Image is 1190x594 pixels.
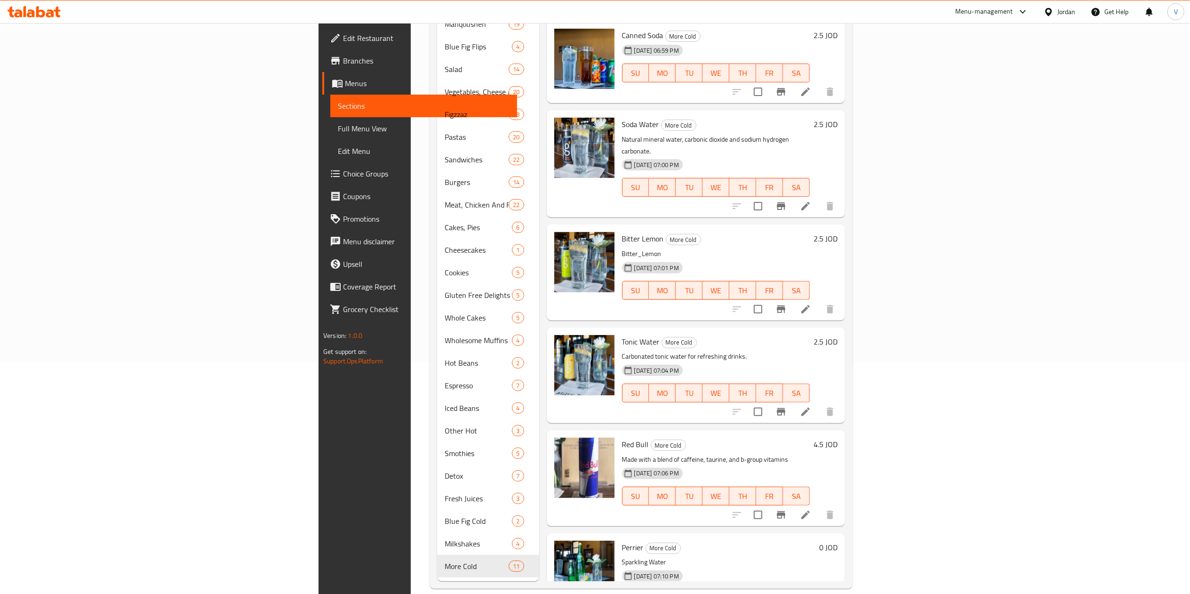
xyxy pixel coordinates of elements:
h6: 2.5 JOD [814,335,838,348]
div: Espresso7 [437,374,539,397]
span: SA [787,386,806,400]
span: 14 [509,178,523,187]
span: Sections [338,100,510,112]
span: SA [787,284,806,297]
div: items [512,402,524,414]
div: Meat, Chicken And Fish22 [437,193,539,216]
button: MO [649,178,676,197]
span: [DATE] 07:10 PM [631,572,683,581]
button: TU [676,64,703,82]
span: MO [653,490,672,503]
span: 20 [509,88,523,96]
span: 6 [512,223,523,232]
span: Other Hot [445,425,512,436]
div: More Cold [445,561,509,572]
div: items [512,425,524,436]
button: SA [783,384,810,402]
h6: 0 JOD [819,541,838,554]
div: items [512,41,524,52]
div: Menu-management [955,6,1013,17]
div: Cakes, Pies6 [437,216,539,239]
div: items [512,312,524,323]
span: Cookies [445,267,512,278]
span: Perrier [622,540,644,554]
div: items [512,470,524,482]
div: items [509,64,524,75]
img: Canned Soda [554,29,615,89]
div: Burgers14 [437,171,539,193]
span: Blue Fig Cold [445,515,512,527]
span: MO [653,181,672,194]
div: items [512,289,524,301]
span: SU [626,66,646,80]
span: [DATE] 07:06 PM [631,469,683,478]
span: TU [679,490,699,503]
span: Whole Cakes [445,312,512,323]
span: Manqousheh [445,18,509,30]
button: MO [649,281,676,300]
span: WE [706,284,726,297]
div: Jordan [1057,7,1076,17]
button: Branch-specific-item [770,504,792,526]
span: Menu disclaimer [343,236,510,247]
div: Wholesome Muffins4 [437,329,539,352]
div: Sandwiches22 [437,148,539,171]
div: Cheesecakes [445,244,512,256]
div: items [509,154,524,165]
span: SU [626,490,646,503]
div: items [509,177,524,188]
div: Iced Beans4 [437,397,539,419]
span: TH [733,284,752,297]
div: items [512,515,524,527]
button: delete [819,195,841,217]
span: Burgers [445,177,509,188]
div: More Cold [665,31,701,42]
div: Milkshakes [445,538,512,549]
a: Edit Restaurant [322,27,517,49]
span: [DATE] 07:01 PM [631,264,683,273]
img: Bitter Lemon [554,232,615,292]
span: SU [626,386,646,400]
span: More Cold [646,543,680,554]
a: Menus [322,72,517,95]
span: FR [760,386,779,400]
span: Gluten Free Delights [445,289,512,301]
span: Cakes, Pies [445,222,512,233]
button: Branch-specific-item [770,401,792,423]
h6: 2.5 JOD [814,232,838,245]
div: Milkshakes4 [437,532,539,555]
a: Edit menu item [800,304,811,315]
span: 3 [512,426,523,435]
a: Menu disclaimer [322,230,517,253]
span: MO [653,66,672,80]
span: 22 [509,155,523,164]
span: Edit Menu [338,145,510,157]
span: 7 [512,472,523,481]
button: SA [783,64,810,82]
span: Iced Beans [445,402,512,414]
div: Gluten Free Delights5 [437,284,539,306]
div: Cookies5 [437,261,539,284]
span: Branches [343,55,510,66]
span: 1.0.0 [348,329,362,342]
button: TU [676,281,703,300]
img: Tonic Water [554,335,615,395]
button: TU [676,178,703,197]
span: 5 [512,313,523,322]
span: 4 [512,539,523,548]
span: Select to update [748,505,768,525]
span: TU [679,284,699,297]
span: Fresh Juices [445,493,512,504]
span: 5 [512,449,523,458]
span: Version: [323,329,346,342]
button: FR [756,178,783,197]
span: WE [706,386,726,400]
span: Bitter Lemon [622,232,664,246]
button: delete [819,80,841,103]
span: WE [706,66,726,80]
div: More Cold [666,234,701,245]
span: Detox [445,470,512,482]
span: 4 [512,404,523,413]
span: Coupons [343,191,510,202]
